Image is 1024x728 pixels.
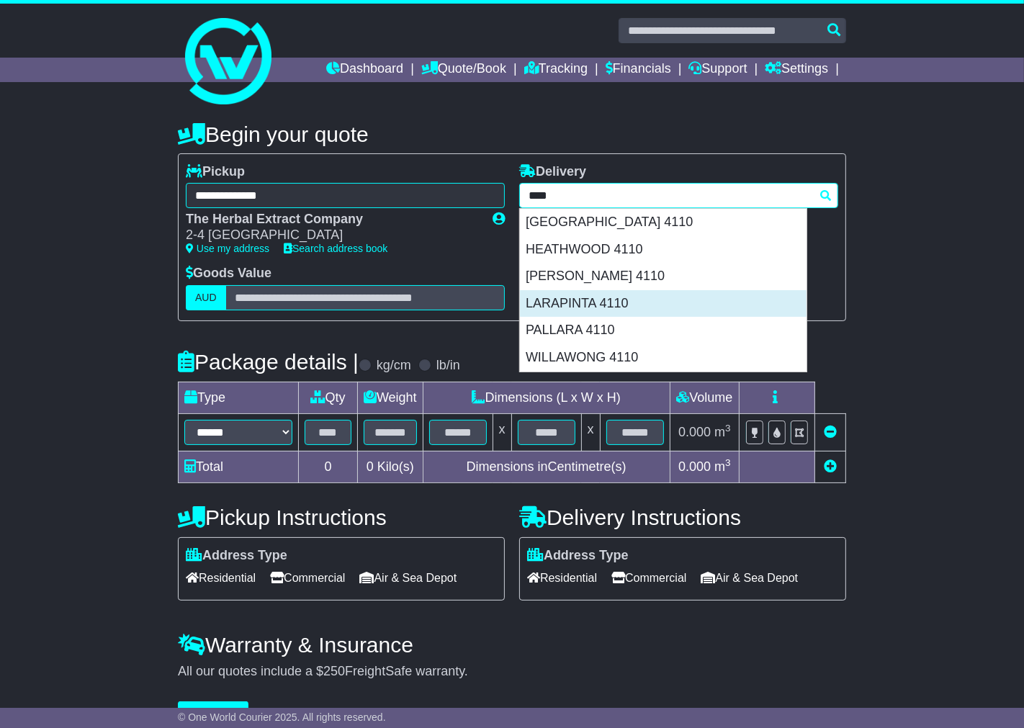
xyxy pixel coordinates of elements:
typeahead: Please provide city [519,183,838,208]
span: Residential [527,567,597,589]
h4: Package details | [178,350,359,374]
div: WILLAWONG 4110 [520,344,807,372]
span: Air & Sea Depot [701,567,799,589]
td: Weight [358,382,423,413]
label: kg/cm [377,358,411,374]
label: Delivery [519,164,586,180]
div: [GEOGRAPHIC_DATA] 4110 [520,209,807,236]
td: 0 [299,451,358,482]
h4: Warranty & Insurance [178,633,846,657]
div: The Herbal Extract Company [186,212,478,228]
div: LARAPINTA 4110 [520,290,807,318]
button: Get Quotes [178,701,248,727]
td: x [493,413,511,451]
span: 0 [367,459,374,474]
span: Air & Sea Depot [360,567,457,589]
span: 250 [323,664,345,678]
td: x [581,413,600,451]
td: Type [179,382,299,413]
td: Volume [670,382,739,413]
label: Address Type [186,548,287,564]
label: Goods Value [186,266,271,282]
a: Financials [606,58,671,82]
span: Commercial [611,567,686,589]
td: Kilo(s) [358,451,423,482]
a: Tracking [524,58,588,82]
div: 2-4 [GEOGRAPHIC_DATA] [186,228,478,243]
a: Search address book [284,243,387,254]
div: PALLARA 4110 [520,317,807,344]
a: Settings [765,58,828,82]
td: Dimensions (L x W x H) [423,382,670,413]
label: lb/in [436,358,460,374]
span: © One World Courier 2025. All rights reserved. [178,711,386,723]
span: Commercial [270,567,345,589]
h4: Begin your quote [178,122,846,146]
a: Support [689,58,747,82]
span: m [714,459,731,474]
a: Add new item [824,459,837,474]
td: Qty [299,382,358,413]
span: 0.000 [678,459,711,474]
a: Dashboard [326,58,403,82]
sup: 3 [725,457,731,468]
span: m [714,425,731,439]
span: Residential [186,567,256,589]
h4: Delivery Instructions [519,505,846,529]
label: Address Type [527,548,629,564]
td: Dimensions in Centimetre(s) [423,451,670,482]
div: All our quotes include a $ FreightSafe warranty. [178,664,846,680]
a: Remove this item [824,425,837,439]
sup: 3 [725,423,731,433]
h4: Pickup Instructions [178,505,505,529]
a: Use my address [186,243,269,254]
label: AUD [186,285,226,310]
td: Total [179,451,299,482]
a: Quote/Book [421,58,506,82]
div: [PERSON_NAME] 4110 [520,263,807,290]
label: Pickup [186,164,245,180]
span: 0.000 [678,425,711,439]
div: HEATHWOOD 4110 [520,236,807,264]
